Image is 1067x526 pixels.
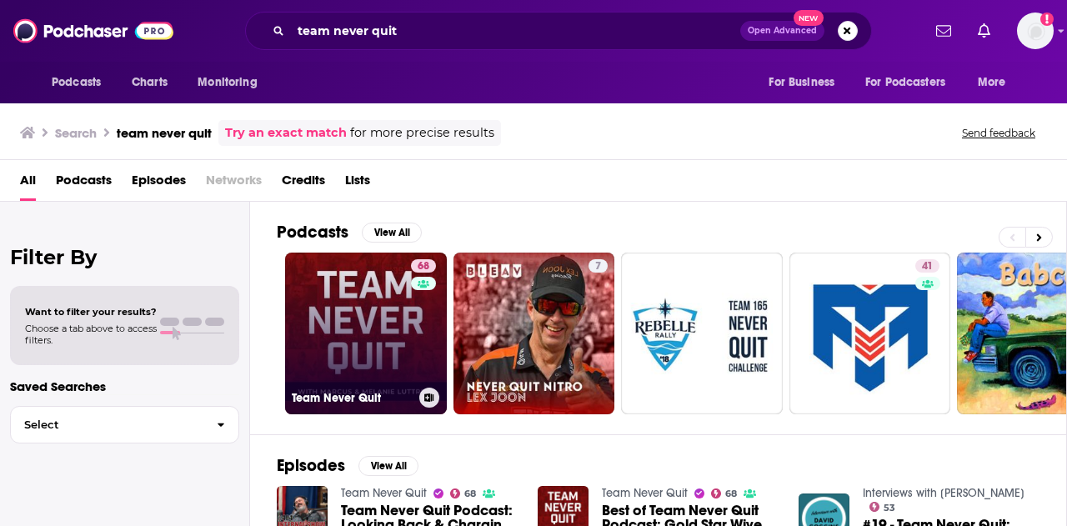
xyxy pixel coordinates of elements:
span: Choose a tab above to access filters. [25,323,157,346]
span: New [794,10,824,26]
a: PodcastsView All [277,222,422,243]
button: View All [358,456,418,476]
a: 68Team Never Quit [285,253,447,414]
a: 68 [711,488,738,498]
span: Logged in as gabrielle.gantz [1017,13,1054,49]
a: 7 [589,259,608,273]
a: 68 [411,259,436,273]
a: Show notifications dropdown [929,17,958,45]
h3: Team Never Quit [292,391,413,405]
img: User Profile [1017,13,1054,49]
a: 41 [915,259,939,273]
span: Select [11,419,203,430]
span: For Podcasters [865,71,945,94]
p: Saved Searches [10,378,239,394]
a: Try an exact match [225,123,347,143]
button: Show profile menu [1017,13,1054,49]
span: Networks [206,167,262,201]
div: Search podcasts, credits, & more... [245,12,872,50]
span: Open Advanced [748,27,817,35]
span: for more precise results [350,123,494,143]
button: Send feedback [957,126,1040,140]
span: 68 [418,258,429,275]
a: EpisodesView All [277,455,418,476]
a: Team Never Quit [341,486,427,500]
span: Monitoring [198,71,257,94]
span: 53 [884,504,895,512]
a: 41 [789,253,951,414]
a: Team Never Quit [602,486,688,500]
button: open menu [854,67,969,98]
a: 68 [450,488,477,498]
button: Select [10,406,239,443]
input: Search podcasts, credits, & more... [291,18,740,44]
span: 68 [725,490,737,498]
button: Open AdvancedNew [740,21,824,41]
span: Charts [132,71,168,94]
a: Interviews with David Goggins [863,486,1024,500]
button: open menu [966,67,1027,98]
button: View All [362,223,422,243]
span: For Business [769,71,834,94]
h2: Podcasts [277,222,348,243]
span: Podcasts [52,71,101,94]
button: open menu [186,67,278,98]
span: 41 [922,258,933,275]
a: 53 [869,502,896,512]
h3: Search [55,125,97,141]
a: 7 [453,253,615,414]
a: Podcasts [56,167,112,201]
button: open menu [40,67,123,98]
a: Lists [345,167,370,201]
h2: Episodes [277,455,345,476]
a: Episodes [132,167,186,201]
span: Want to filter your results? [25,306,157,318]
a: Credits [282,167,325,201]
span: 7 [595,258,601,275]
svg: Add a profile image [1040,13,1054,26]
span: 68 [464,490,476,498]
a: Charts [121,67,178,98]
h2: Filter By [10,245,239,269]
h3: team never quit [117,125,212,141]
a: All [20,167,36,201]
button: open menu [757,67,855,98]
img: Podchaser - Follow, Share and Rate Podcasts [13,15,173,47]
a: Show notifications dropdown [971,17,997,45]
span: More [978,71,1006,94]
